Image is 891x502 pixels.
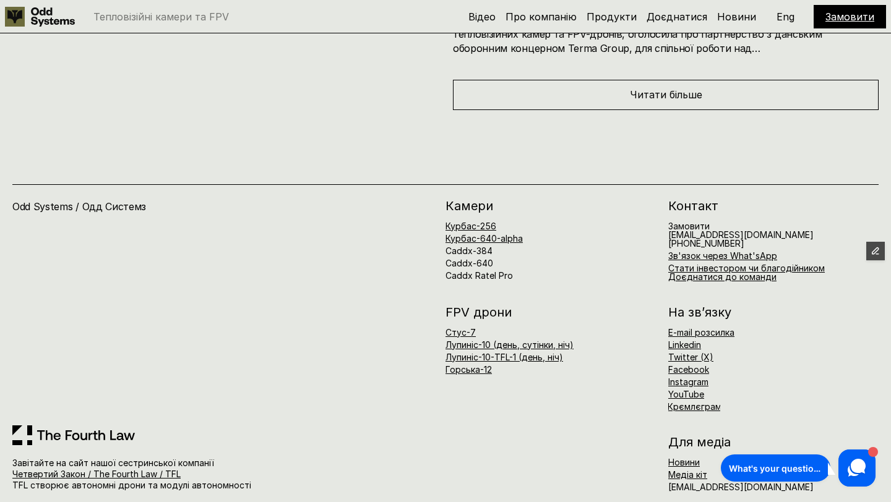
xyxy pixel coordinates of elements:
iframe: HelpCrunch [718,446,879,490]
h6: [EMAIL_ADDRESS][DOMAIN_NAME] [668,222,814,248]
a: Лупиніс-10 (день, сутінки, ніч) [445,339,574,350]
h2: На зв’язку [668,306,731,318]
p: Завітайте на сайт нашої сестринської компанії TFL створює автономні дрони та модулі автономності [12,457,337,491]
a: YouTube [668,389,704,399]
a: Новини [717,11,756,23]
a: Linkedin [668,339,701,350]
a: Замовити [825,11,874,23]
span: [PHONE_NUMBER] [668,238,744,249]
h6: [EMAIL_ADDRESS][DOMAIN_NAME] [668,483,814,491]
button: Edit Framer Content [866,242,885,260]
h2: Для медіа [668,436,879,448]
span: Читати більше [630,88,702,101]
a: Caddx-640 [445,258,493,268]
a: Медіа кіт [668,469,707,480]
a: Продукти [587,11,637,23]
h4: Odd Systems / Одд Системз [12,200,293,213]
a: Курбас-256 [445,221,496,231]
a: Зв'язок через What'sApp [668,250,777,261]
a: Про компанію [506,11,577,23]
a: Доєднатися до команди [668,271,777,282]
a: Стати інвестором чи благодійником [668,263,825,273]
a: Відео [468,11,496,23]
h2: Камери [445,200,656,212]
a: Замовити [668,221,710,231]
a: Caddx Ratel Pro [445,270,513,281]
h2: Контакт [668,200,879,212]
a: Стус-7 [445,327,476,338]
h2: FPV дрони [445,306,656,318]
p: Тепловізійні камери та FPV [93,12,229,22]
a: Курбас-640-alpha [445,233,523,244]
p: Eng [777,12,794,22]
a: Четвертий Закон / The Fourth Law / TFL [12,469,181,479]
a: E-mail розсилка [668,327,734,338]
a: Новини [668,457,700,467]
a: Caddx-384 [445,245,493,256]
a: Горська-12 [445,364,492,375]
a: Лупиніс-10-TFL-1 (день, ніч) [445,352,563,362]
a: Доєднатися [647,11,707,23]
a: Facebook [668,364,709,375]
a: Twitter (X) [668,352,713,362]
a: Instagram [668,376,708,387]
a: Крємлєграм [668,401,721,412]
